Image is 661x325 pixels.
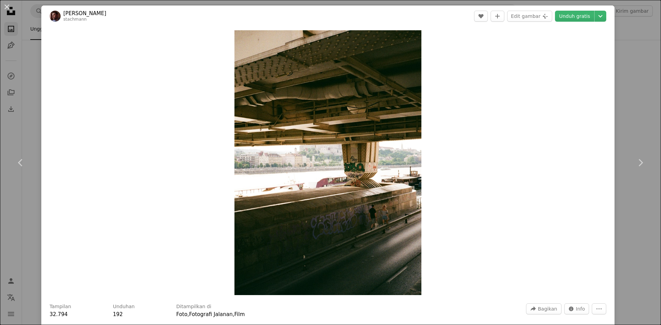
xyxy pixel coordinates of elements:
h3: Unduhan [113,303,135,310]
button: Edit gambar [507,11,552,22]
a: Berikutnya [620,130,661,196]
h3: Ditampilkan di [176,303,211,310]
button: Tambahkan ke koleksi [491,11,504,22]
a: stachmann [63,17,87,22]
a: Fotografi Jalanan [189,311,233,317]
img: Orang-orang berjalan di bawah jembatan beton besar di atas sungai. [234,30,421,295]
a: [PERSON_NAME] [63,10,106,17]
button: Perbesar pada gambar ini [234,30,421,295]
button: Sukai [474,11,488,22]
span: , [233,311,234,317]
span: 32.794 [50,311,68,317]
span: Bagikan [538,304,557,314]
button: Statistik tentang gambar ini [564,303,589,314]
span: , [187,311,189,317]
span: 192 [113,311,123,317]
button: Bagikan gambar ini [526,303,561,314]
a: Film [234,311,245,317]
button: Tindakan Lainnya [592,303,606,314]
h3: Tampilan [50,303,71,310]
button: Pilih ukuran unduhan [595,11,606,22]
img: Buka profil Richard Stachmann [50,11,61,22]
span: Info [576,304,585,314]
a: Unduh gratis [555,11,594,22]
a: Foto [176,311,187,317]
